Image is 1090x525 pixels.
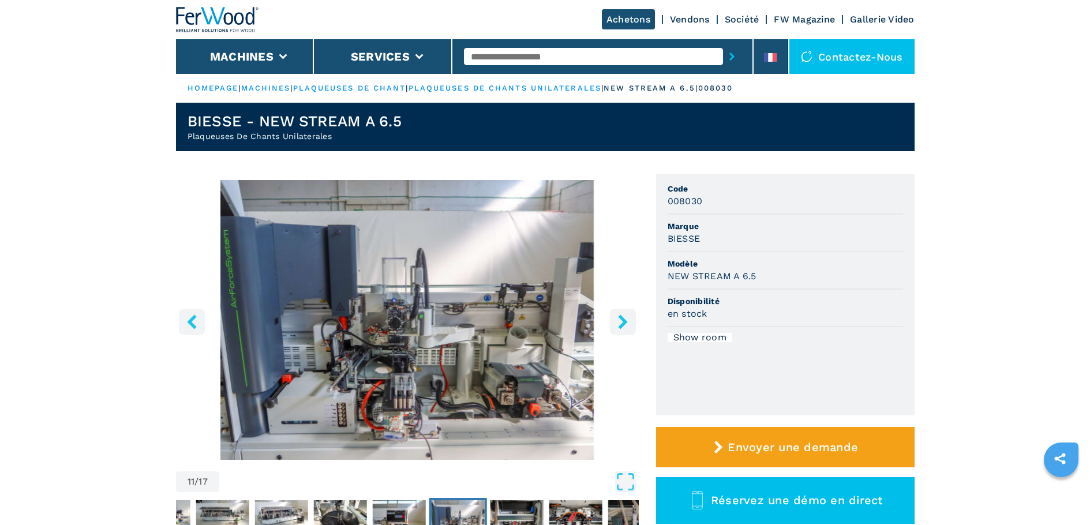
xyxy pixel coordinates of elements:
button: Réservez une démo en direct [656,477,915,524]
h3: 008030 [668,194,703,208]
button: submit-button [723,43,741,70]
h3: BIESSE [668,232,701,245]
span: | [406,84,408,92]
img: Ferwood [176,7,259,32]
span: Marque [668,220,903,232]
span: Disponibilité [668,295,903,307]
button: right-button [610,309,636,335]
span: Modèle [668,258,903,269]
img: Contactez-nous [801,51,812,62]
span: Réservez une démo en direct [711,493,883,507]
span: 17 [198,477,208,486]
h3: NEW STREAM A 6.5 [668,269,756,283]
span: 11 [188,477,195,486]
img: Plaqueuses De Chants Unilaterales BIESSE NEW STREAM A 6.5 [176,180,639,460]
button: Machines [210,50,274,63]
a: Société [725,14,759,25]
a: HOMEPAGE [188,84,239,92]
div: Contactez-nous [789,39,915,74]
a: Vendons [670,14,710,25]
span: | [238,84,241,92]
a: Gallerie Video [850,14,915,25]
button: left-button [179,309,205,335]
a: plaqueuses de chant [293,84,406,92]
span: Code [668,183,903,194]
iframe: Chat [1041,473,1081,516]
h3: en stock [668,307,707,320]
a: plaqueuses de chants unilaterales [409,84,601,92]
a: Achetons [602,9,655,29]
span: / [194,477,198,486]
a: sharethis [1046,444,1074,473]
button: Open Fullscreen [222,471,636,492]
button: Services [351,50,410,63]
a: machines [241,84,291,92]
button: Envoyer une demande [656,427,915,467]
a: FW Magazine [774,14,835,25]
h1: BIESSE - NEW STREAM A 6.5 [188,112,402,130]
span: | [601,84,604,92]
div: Go to Slide 11 [176,180,639,460]
div: Show room [668,333,732,342]
p: 008030 [698,83,733,93]
span: Envoyer une demande [728,440,858,454]
p: new stream a 6.5 | [604,83,698,93]
h2: Plaqueuses De Chants Unilaterales [188,130,402,142]
span: | [290,84,293,92]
